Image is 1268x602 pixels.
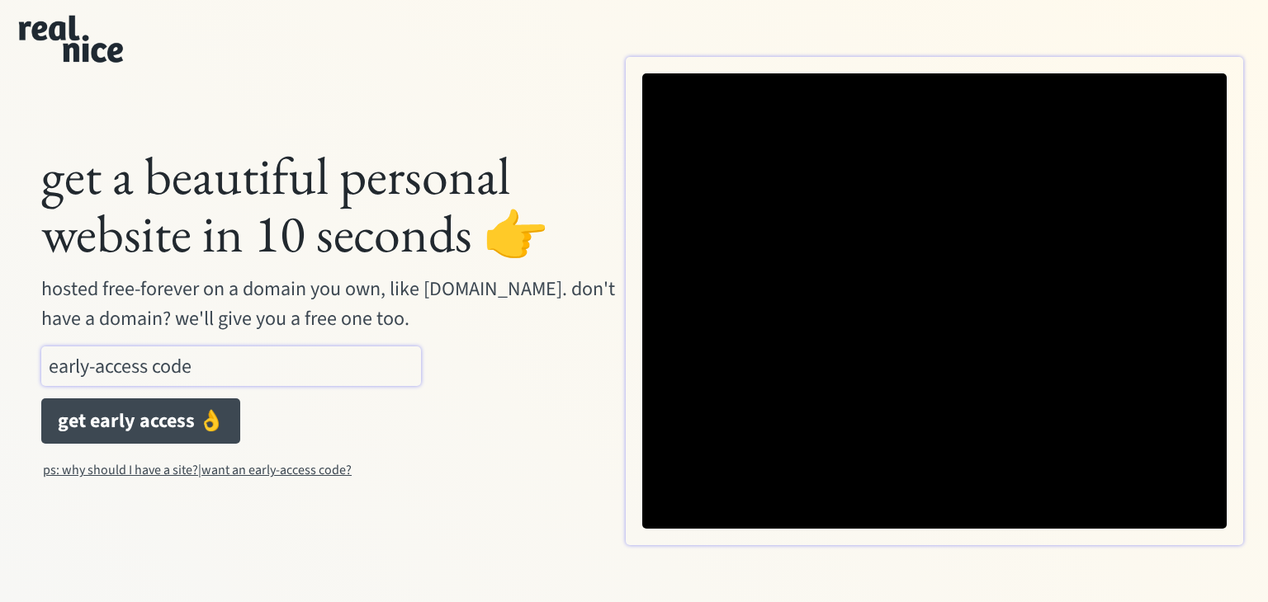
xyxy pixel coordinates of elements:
u: ps: why should I have a site? [43,461,198,479]
div: hosted free-forever on a domain you own, like [DOMAIN_NAME]. don't have a domain? we'll give you ... [41,275,617,334]
img: nice.png [8,8,132,72]
button: get early access 👌 [41,398,240,444]
div: want an early-access code? [201,460,352,480]
div: | [198,460,201,480]
div: Video Player [642,73,1227,529]
input: early-access code [41,346,421,386]
div: get a beautiful personal website in 10 seconds 👉 [41,147,617,263]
